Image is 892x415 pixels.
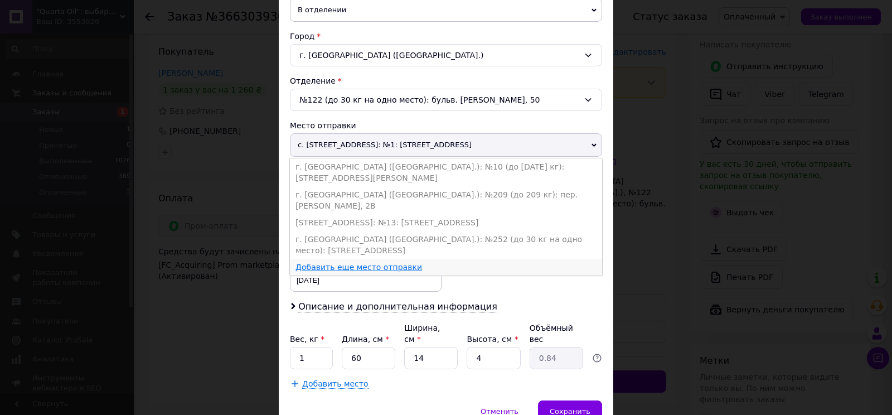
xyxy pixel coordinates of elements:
[290,335,324,344] label: Вес, кг
[530,322,583,345] div: Объёмный вес
[290,44,602,66] div: г. [GEOGRAPHIC_DATA] ([GEOGRAPHIC_DATA].)
[290,121,356,130] span: Место отправки
[290,75,602,86] div: Отделение
[302,379,369,389] span: Добавить место
[290,186,602,214] li: г. [GEOGRAPHIC_DATA] ([GEOGRAPHIC_DATA].): №209 (до 209 кг): пер. [PERSON_NAME], 2В
[467,335,518,344] label: Высота, см
[298,301,497,312] span: Описание и дополнительная информация
[290,89,602,111] div: №122 (до 30 кг на одно место): бульв. [PERSON_NAME], 50
[290,31,602,42] div: Город
[342,335,389,344] label: Длина, см
[290,214,602,231] li: [STREET_ADDRESS]: №13: [STREET_ADDRESS]
[290,231,602,259] li: г. [GEOGRAPHIC_DATA] ([GEOGRAPHIC_DATA].): №252 (до 30 кг на одно место): [STREET_ADDRESS]
[404,324,440,344] label: Ширина, см
[295,263,422,272] a: Добавить еще место отправки
[290,158,602,186] li: г. [GEOGRAPHIC_DATA] ([GEOGRAPHIC_DATA].): №10 (до [DATE] кг): [STREET_ADDRESS][PERSON_NAME]
[290,133,602,157] span: с. [STREET_ADDRESS]: №1: [STREET_ADDRESS]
